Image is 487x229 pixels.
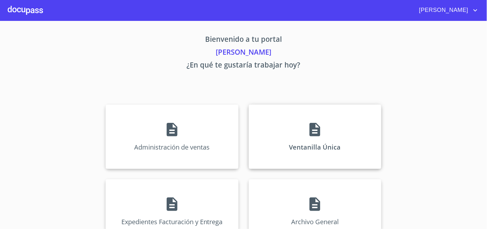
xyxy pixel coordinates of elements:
p: [PERSON_NAME] [46,47,441,60]
p: Archivo General [291,217,339,226]
p: ¿En qué te gustaría trabajar hoy? [46,60,441,72]
span: [PERSON_NAME] [414,5,472,15]
p: Administración de ventas [134,143,210,151]
p: Ventanilla Única [289,143,341,151]
p: Expedientes Facturación y Entrega [121,217,223,226]
p: Bienvenido a tu portal [46,34,441,47]
button: account of current user [414,5,479,15]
